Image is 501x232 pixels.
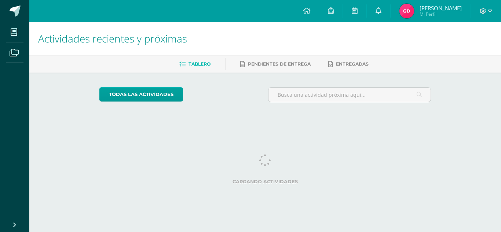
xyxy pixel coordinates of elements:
[240,58,311,70] a: Pendientes de entrega
[328,58,369,70] a: Entregadas
[248,61,311,67] span: Pendientes de entrega
[189,61,211,67] span: Tablero
[179,58,211,70] a: Tablero
[399,4,414,18] img: 24a3b963a79dffa08ef63a6ade5a106e.png
[336,61,369,67] span: Entregadas
[99,179,431,184] label: Cargando actividades
[99,87,183,102] a: todas las Actividades
[420,11,462,17] span: Mi Perfil
[420,4,462,12] span: [PERSON_NAME]
[268,88,431,102] input: Busca una actividad próxima aquí...
[38,32,187,45] span: Actividades recientes y próximas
